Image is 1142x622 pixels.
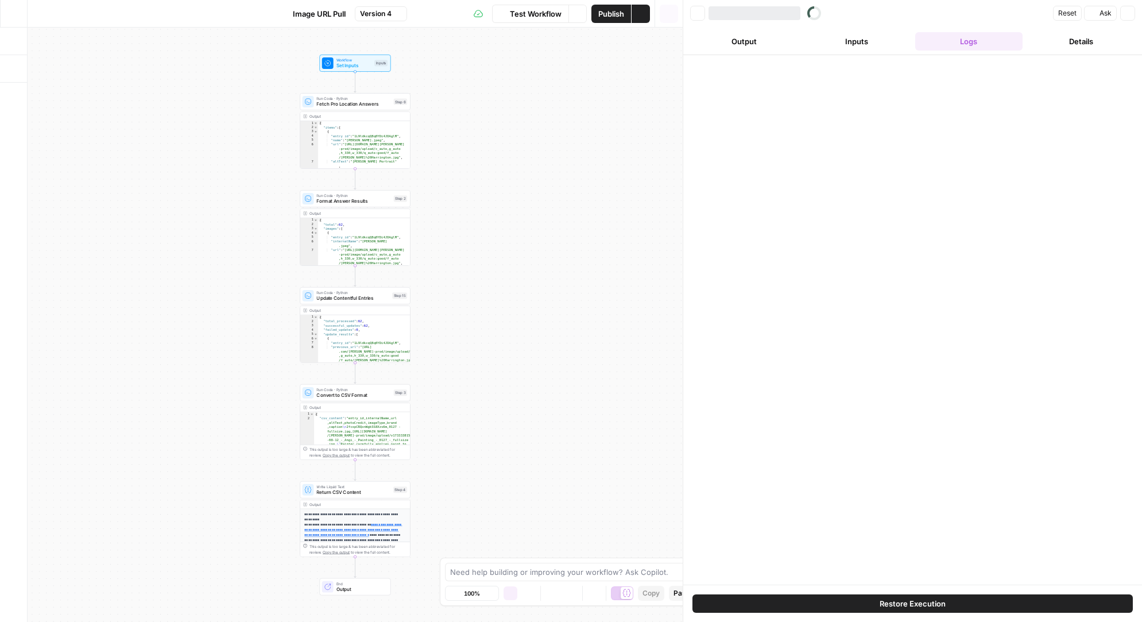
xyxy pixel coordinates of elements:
[316,387,390,392] span: Run Code · Python
[323,550,350,554] span: Copy the output
[323,453,350,457] span: Copy the output
[300,218,318,222] div: 1
[300,129,318,133] div: 3
[309,210,391,216] div: Output
[309,544,407,555] div: This output is too large & has been abbreviated for review. to view the full content.
[309,114,391,119] div: Output
[309,447,407,458] div: This output is too large & has been abbreviated for review. to view the full content.
[1084,6,1117,21] button: Ask
[300,160,318,168] div: 7
[336,581,385,586] span: End
[692,594,1133,613] button: Restore Execution
[316,295,389,302] span: Update Contentful Entries
[354,362,357,383] g: Edge from step_15 to step_3
[354,168,357,189] g: Edge from step_6 to step_2
[300,332,318,336] div: 5
[354,557,357,577] g: Edge from step_4 to end
[492,5,568,23] button: Test Workflow
[300,248,318,265] div: 7
[300,341,318,345] div: 7
[300,138,318,142] div: 5
[1053,6,1082,21] button: Reset
[276,5,353,23] button: Image URL Pull
[336,62,371,69] span: Set Inputs
[360,9,392,19] span: Version 4
[300,239,318,248] div: 6
[316,101,390,107] span: Fetch Pro Location Answers
[598,8,624,20] span: Publish
[392,292,407,299] div: Step 15
[300,337,318,341] div: 6
[316,489,390,496] span: Return CSV Content
[313,337,318,341] span: Toggle code folding, rows 6 through 13
[1100,8,1112,18] span: Ask
[355,6,407,21] button: Version 4
[880,598,946,609] span: Restore Execution
[313,226,318,230] span: Toggle code folding, rows 3 through 624
[642,588,660,598] span: Copy
[336,586,385,593] span: Output
[510,8,562,20] span: Test Workflow
[300,125,318,129] div: 2
[300,190,411,266] div: Run Code · PythonFormat Answer ResultsStep 2Output{ "total":62, "images":[ { "entry_id":"1L9ldkcq...
[300,412,314,416] div: 1
[1027,32,1135,51] button: Details
[591,5,631,23] button: Publish
[300,226,318,230] div: 3
[300,362,318,379] div: 9
[300,222,318,226] div: 2
[300,315,318,319] div: 1
[803,32,911,51] button: Inputs
[394,195,408,202] div: Step 2
[393,486,407,493] div: Step 4
[300,134,318,138] div: 4
[313,332,318,336] span: Toggle code folding, rows 5 through 502
[309,501,391,507] div: Output
[313,125,318,129] span: Toggle code folding, rows 2 through 685
[336,57,371,63] span: Workflow
[374,60,388,66] div: Inputs
[316,392,390,399] span: Convert to CSV Format
[313,315,318,319] span: Toggle code folding, rows 1 through 504
[354,459,357,480] g: Edge from step_3 to step_4
[673,588,692,598] span: Paste
[300,265,318,273] div: 8
[300,578,411,596] div: EndOutput
[300,287,411,363] div: Run Code · PythonUpdate Contentful EntriesStep 15Output{ "total_processed":62, "successful_update...
[309,307,391,313] div: Output
[394,98,408,105] div: Step 6
[300,121,318,125] div: 1
[300,93,411,169] div: Run Code · PythonFetch Pro Location AnswersStep 6Output{ "items":[ { "entry_id":"1L9ldkcqQ8q0YDi4...
[316,95,390,101] span: Run Code · Python
[316,198,390,204] span: Format Answer Results
[293,8,346,20] span: Image URL Pull
[354,71,357,92] g: Edge from start to step_6
[316,484,390,489] span: Write Liquid Text
[300,235,318,239] div: 5
[313,218,318,222] span: Toggle code folding, rows 1 through 625
[300,323,318,327] div: 3
[354,265,357,286] g: Edge from step_2 to step_15
[464,589,480,598] span: 100%
[309,404,391,410] div: Output
[1058,8,1077,18] span: Reset
[300,231,318,235] div: 4
[915,32,1023,51] button: Logs
[394,389,408,396] div: Step 3
[300,345,318,362] div: 8
[316,289,389,295] span: Run Code · Python
[316,192,390,198] span: Run Code · Python
[300,55,411,72] div: WorkflowSet InputsInputs
[300,168,318,172] div: 8
[300,328,318,332] div: 4
[313,121,318,125] span: Toggle code folding, rows 1 through 691
[310,412,314,416] span: Toggle code folding, rows 1 through 3
[669,586,697,601] button: Paste
[638,586,664,601] button: Copy
[313,129,318,133] span: Toggle code folding, rows 3 through 13
[300,319,318,323] div: 2
[690,32,798,51] button: Output
[300,142,318,160] div: 6
[300,384,411,460] div: Run Code · PythonConvert to CSV FormatStep 3Output{ "csv_content":"entry_id,internalName,url ,alt...
[313,231,318,235] span: Toggle code folding, rows 4 through 13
